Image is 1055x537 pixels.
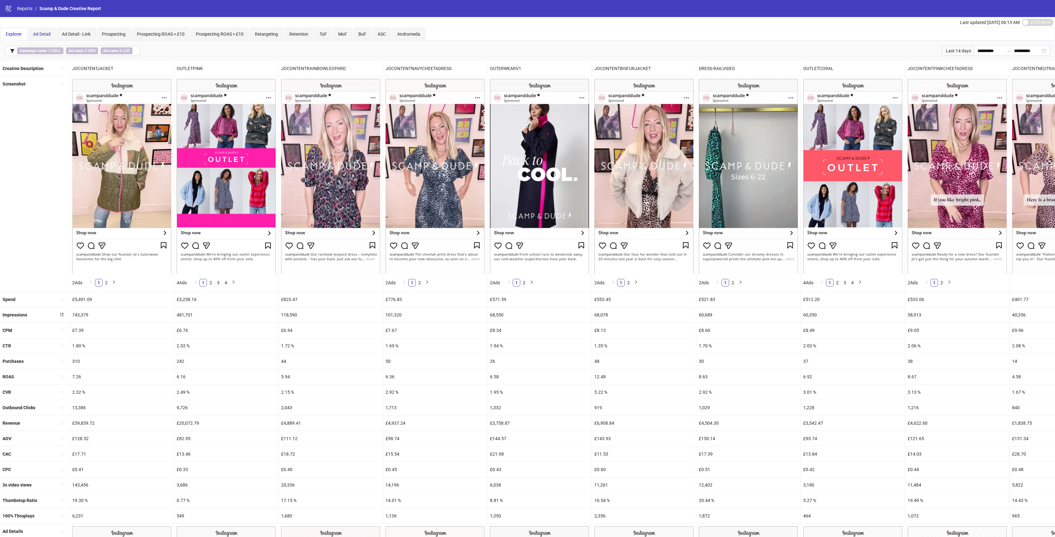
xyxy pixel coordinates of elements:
[60,498,64,503] span: sort-ascending
[3,328,12,333] b: CPM
[279,369,383,384] div: 5.94
[592,477,696,493] div: 11,261
[70,462,174,477] div: £0.41
[1006,48,1011,53] span: to
[696,292,800,307] div: £521.83
[925,280,928,284] span: left
[62,32,91,37] span: Ad Detail - Link
[20,49,47,53] b: Campaign name
[215,279,222,286] a: 3
[60,343,64,348] span: sort-ascending
[696,446,800,462] div: £17.39
[594,280,604,285] span: 2 Ads
[39,6,101,11] span: Scamp & Dude Creative Report
[174,323,278,338] div: £6.76
[818,279,826,286] button: left
[279,446,383,462] div: £18.72
[68,49,83,53] b: Ad name
[409,279,416,286] a: 1
[841,279,849,286] li: 3
[279,462,383,477] div: £0.40
[696,462,800,477] div: £0.51
[279,323,383,338] div: £6.94
[487,416,592,431] div: £3,758.87
[378,32,386,37] span: ASC
[3,436,11,441] b: AOV
[592,431,696,446] div: £143.93
[849,279,856,286] li: 4
[320,32,327,37] span: ToF
[401,279,408,286] button: left
[801,462,905,477] div: £0.42
[592,338,696,353] div: 1.35 %
[279,354,383,369] div: 44
[905,431,1009,446] div: £121.65
[714,279,722,286] li: Previous Page
[930,279,938,286] li: 1
[696,338,800,353] div: 1.70 %
[3,66,44,71] b: Creative Description
[905,400,1009,415] div: 1,216
[177,280,187,285] span: 4 Ads
[520,279,528,286] li: 2
[70,338,174,353] div: 1.80 %
[200,279,207,286] a: 1
[722,279,729,286] li: 1
[408,279,416,286] li: 1
[383,354,487,369] div: 50
[528,279,535,286] li: Next Page
[215,279,222,286] li: 3
[174,431,278,446] div: £82.95
[1006,48,1011,53] span: swap-right
[199,279,207,286] li: 1
[3,451,11,457] b: CAC
[3,390,11,395] b: CVR
[192,279,199,286] li: Previous Page
[397,32,420,37] span: Andromeda
[222,279,229,286] a: 4
[714,279,722,286] button: left
[699,79,798,274] img: Screenshot 120234884964700005
[383,431,487,446] div: £98.74
[942,46,974,56] div: Last 14 days
[423,279,431,286] li: Next Page
[905,323,1009,338] div: £9.05
[849,279,856,286] a: 4
[625,279,632,286] a: 2
[696,416,800,431] div: £4,504.30
[70,354,174,369] div: 310
[403,280,406,284] span: left
[425,280,429,284] span: right
[905,462,1009,477] div: £0.44
[487,292,592,307] div: £571.59
[905,61,1009,76] div: JOCONTENTPINKCHEETADRESS
[177,79,276,274] img: Screenshot 120234884964580005
[289,32,308,37] span: Retention
[60,82,64,86] span: sort-ascending
[592,369,696,384] div: 12.48
[88,49,96,53] b: DPA
[255,32,278,37] span: Retargeting
[611,280,615,284] span: left
[66,47,98,54] span: ∌
[60,312,64,317] span: sort-descending
[112,280,116,284] span: right
[801,385,905,400] div: 3.01 %
[386,79,485,274] img: Screenshot 120234883067800005
[174,493,278,508] div: 0.77 %
[905,354,1009,369] div: 38
[10,49,15,53] span: filter
[625,279,632,286] li: 2
[487,307,592,322] div: 68,550
[279,477,383,493] div: 20,336
[60,359,64,363] span: sort-ascending
[383,477,487,493] div: 14,196
[386,280,396,285] span: 2 Ads
[60,297,64,301] span: sort-ascending
[632,279,640,286] button: right
[87,279,95,286] li: Previous Page
[923,279,930,286] li: Previous Page
[60,514,64,518] span: sort-ascending
[70,477,174,493] div: 143,456
[801,446,905,462] div: £13.84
